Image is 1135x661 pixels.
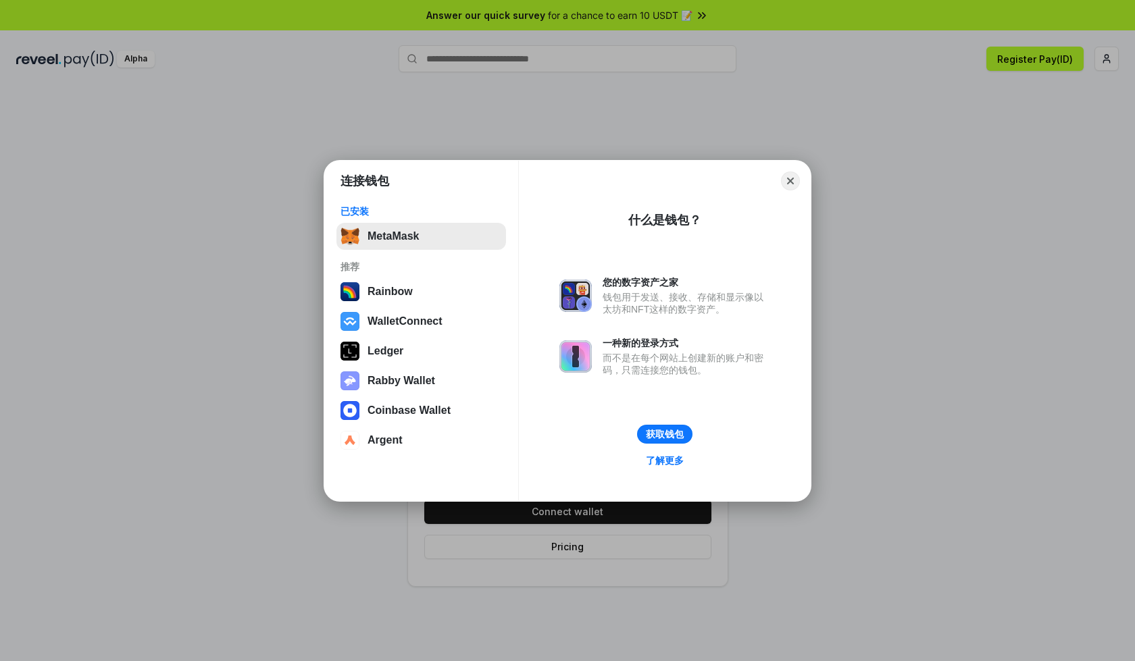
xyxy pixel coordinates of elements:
[340,227,359,246] img: svg+xml,%3Csvg%20fill%3D%22none%22%20height%3D%2233%22%20viewBox%3D%220%200%2035%2033%22%20width%...
[340,431,359,450] img: svg+xml,%3Csvg%20width%3D%2228%22%20height%3D%2228%22%20viewBox%3D%220%200%2028%2028%22%20fill%3D...
[368,315,443,327] div: WalletConnect
[340,261,502,273] div: 推荐
[781,171,800,190] button: Close
[637,425,692,444] button: 获取钱包
[340,282,359,301] img: svg+xml,%3Csvg%20width%3D%22120%22%20height%3D%22120%22%20viewBox%3D%220%200%20120%20120%22%20fil...
[336,338,506,365] button: Ledger
[559,280,592,312] img: svg+xml,%3Csvg%20xmlns%3D%22http%3A%2F%2Fwww.w3.org%2F2000%2Fsvg%22%20fill%3D%22none%22%20viewBox...
[368,375,435,387] div: Rabby Wallet
[340,173,389,189] h1: 连接钱包
[603,276,770,288] div: 您的数字资产之家
[603,352,770,376] div: 而不是在每个网站上创建新的账户和密码，只需连接您的钱包。
[336,278,506,305] button: Rainbow
[368,230,419,242] div: MetaMask
[340,371,359,390] img: svg+xml,%3Csvg%20xmlns%3D%22http%3A%2F%2Fwww.w3.org%2F2000%2Fsvg%22%20fill%3D%22none%22%20viewBox...
[340,401,359,420] img: svg+xml,%3Csvg%20width%3D%2228%22%20height%3D%2228%22%20viewBox%3D%220%200%2028%2028%22%20fill%3D...
[336,223,506,250] button: MetaMask
[368,434,403,446] div: Argent
[628,212,701,228] div: 什么是钱包？
[340,205,502,217] div: 已安装
[646,454,684,467] div: 了解更多
[368,286,413,298] div: Rainbow
[340,312,359,331] img: svg+xml,%3Csvg%20width%3D%2228%22%20height%3D%2228%22%20viewBox%3D%220%200%2028%2028%22%20fill%3D...
[336,397,506,424] button: Coinbase Wallet
[368,404,451,417] div: Coinbase Wallet
[638,452,692,469] a: 了解更多
[603,291,770,315] div: 钱包用于发送、接收、存储和显示像以太坊和NFT这样的数字资产。
[340,342,359,361] img: svg+xml,%3Csvg%20xmlns%3D%22http%3A%2F%2Fwww.w3.org%2F2000%2Fsvg%22%20width%3D%2228%22%20height%3...
[336,367,506,394] button: Rabby Wallet
[603,337,770,349] div: 一种新的登录方式
[646,428,684,440] div: 获取钱包
[559,340,592,373] img: svg+xml,%3Csvg%20xmlns%3D%22http%3A%2F%2Fwww.w3.org%2F2000%2Fsvg%22%20fill%3D%22none%22%20viewBox...
[336,427,506,454] button: Argent
[368,345,403,357] div: Ledger
[336,308,506,335] button: WalletConnect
